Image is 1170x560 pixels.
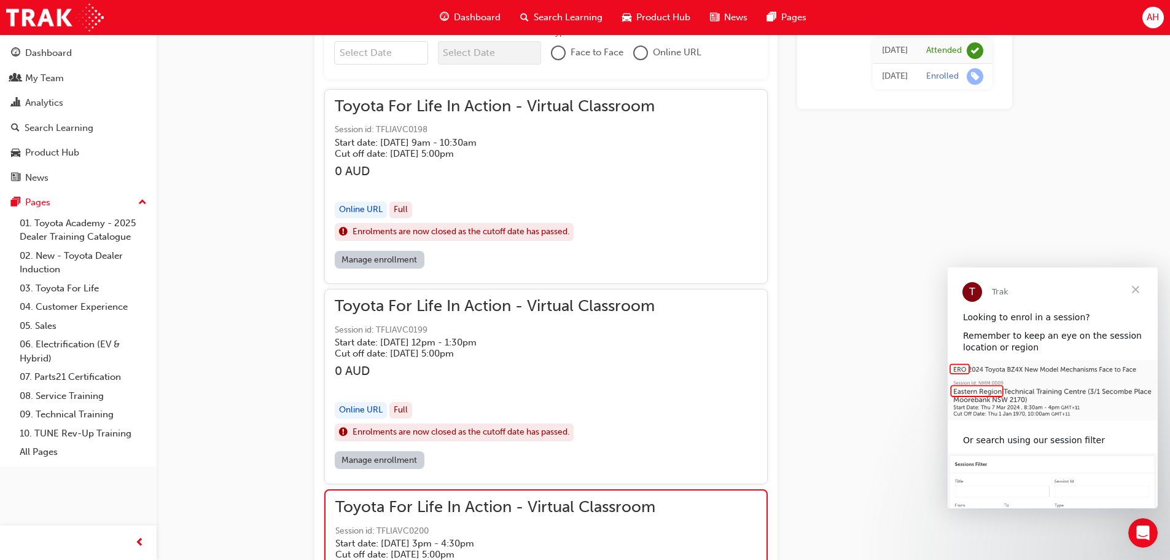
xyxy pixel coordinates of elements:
span: news-icon [11,173,20,184]
span: Online URL [653,45,701,60]
span: guage-icon [11,48,20,59]
span: exclaim-icon [339,425,348,441]
h5: Start date: [DATE] 9am - 10:30am [335,137,635,148]
div: Enrolled [926,71,959,82]
div: Full [389,402,412,419]
h5: Start date: [DATE] 12pm - 1:30pm [335,337,635,348]
span: search-icon [11,123,20,134]
span: prev-icon [135,535,144,551]
div: Search Learning [25,121,93,135]
a: News [5,167,152,189]
button: Toyota For Life In Action - Virtual ClassroomSession id: TFLIAVC0198Start date: [DATE] 9am - 10:3... [335,100,757,274]
span: Face to Face [571,45,623,60]
span: exclaim-icon [339,224,348,240]
div: Pages [25,195,50,210]
a: My Team [5,67,152,90]
a: 04. Customer Experience [15,298,152,317]
span: pages-icon [767,10,776,25]
span: learningRecordVerb_ATTEND-icon [967,42,983,59]
button: Pages [5,191,152,214]
span: Toyota For Life In Action - Virtual Classroom [335,500,655,515]
span: Pages [781,10,806,25]
span: search-icon [520,10,529,25]
div: Product Hub [25,146,79,160]
span: people-icon [11,73,20,84]
h5: Cut off date: [DATE] 5:00pm [335,549,636,560]
iframe: Intercom live chat message [948,267,1158,508]
span: Toyota For Life In Action - Virtual Classroom [335,100,655,114]
div: Online URL [335,202,387,218]
input: From [334,41,428,65]
span: up-icon [138,195,147,211]
span: car-icon [622,10,631,25]
h5: Cut off date: [DATE] 5:00pm [335,348,635,359]
a: 07. Parts21 Certification [15,368,152,387]
a: Search Learning [5,117,152,140]
a: 06. Electrification (EV & Hybrid) [15,335,152,368]
div: My Team [25,71,64,85]
iframe: Intercom live chat [1128,518,1158,548]
div: Thu Jun 26 2025 09:10:55 GMT+1000 (Australian Eastern Standard Time) [882,69,908,84]
a: guage-iconDashboard [430,5,510,30]
button: AH [1142,7,1164,28]
span: pages-icon [11,197,20,208]
a: Manage enrollment [335,451,424,469]
button: Toyota For Life In Action - Virtual ClassroomSession id: TFLIAVC0199Start date: [DATE] 12pm - 1:3... [335,299,757,474]
span: Enrolments are now closed as the cutoff date has passed. [353,425,569,440]
span: Session id: TFLIAVC0198 [335,123,655,137]
span: Dashboard [454,10,501,25]
input: To [438,41,542,65]
span: Session id: TFLIAVC0199 [335,323,655,337]
h3: 0 AUD [335,164,655,178]
div: Analytics [25,96,63,110]
span: guage-icon [440,10,449,25]
a: All Pages [15,443,152,462]
h5: Start date: [DATE] 3pm - 4:30pm [335,538,636,549]
span: car-icon [11,148,20,159]
button: DashboardMy TeamAnalyticsSearch LearningProduct HubNews [5,39,152,191]
a: 03. Toyota For Life [15,279,152,298]
a: search-iconSearch Learning [510,5,612,30]
h3: 0 AUD [335,364,655,378]
a: pages-iconPages [757,5,816,30]
div: Dashboard [25,46,72,60]
a: Analytics [5,92,152,114]
span: Enrolments are now closed as the cutoff date has passed. [353,225,569,239]
a: 10. TUNE Rev-Up Training [15,424,152,443]
span: Session id: TFLIAVC0200 [335,524,655,538]
a: car-iconProduct Hub [612,5,700,30]
div: Full [389,202,412,218]
span: Search Learning [534,10,603,25]
div: News [25,171,49,185]
a: 09. Technical Training [15,405,152,424]
a: Manage enrollment [335,251,424,269]
span: AH [1147,10,1159,25]
div: Attended [926,45,962,57]
a: 08. Service Training [15,387,152,406]
span: Toyota For Life In Action - Virtual Classroom [335,299,655,314]
img: Trak [6,4,104,31]
span: learningRecordVerb_ENROLL-icon [967,68,983,85]
a: 05. Sales [15,317,152,336]
a: 01. Toyota Academy - 2025 Dealer Training Catalogue [15,214,152,246]
a: Dashboard [5,42,152,65]
a: news-iconNews [700,5,757,30]
div: Wed Sep 03 2025 09:00:00 GMT+1000 (Australian Eastern Standard Time) [882,44,908,58]
span: news-icon [710,10,719,25]
a: Product Hub [5,141,152,164]
span: Product Hub [636,10,690,25]
div: Online URL [335,402,387,419]
span: chart-icon [11,98,20,109]
h5: Cut off date: [DATE] 5:00pm [335,148,635,159]
span: News [724,10,747,25]
a: 02. New - Toyota Dealer Induction [15,246,152,279]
